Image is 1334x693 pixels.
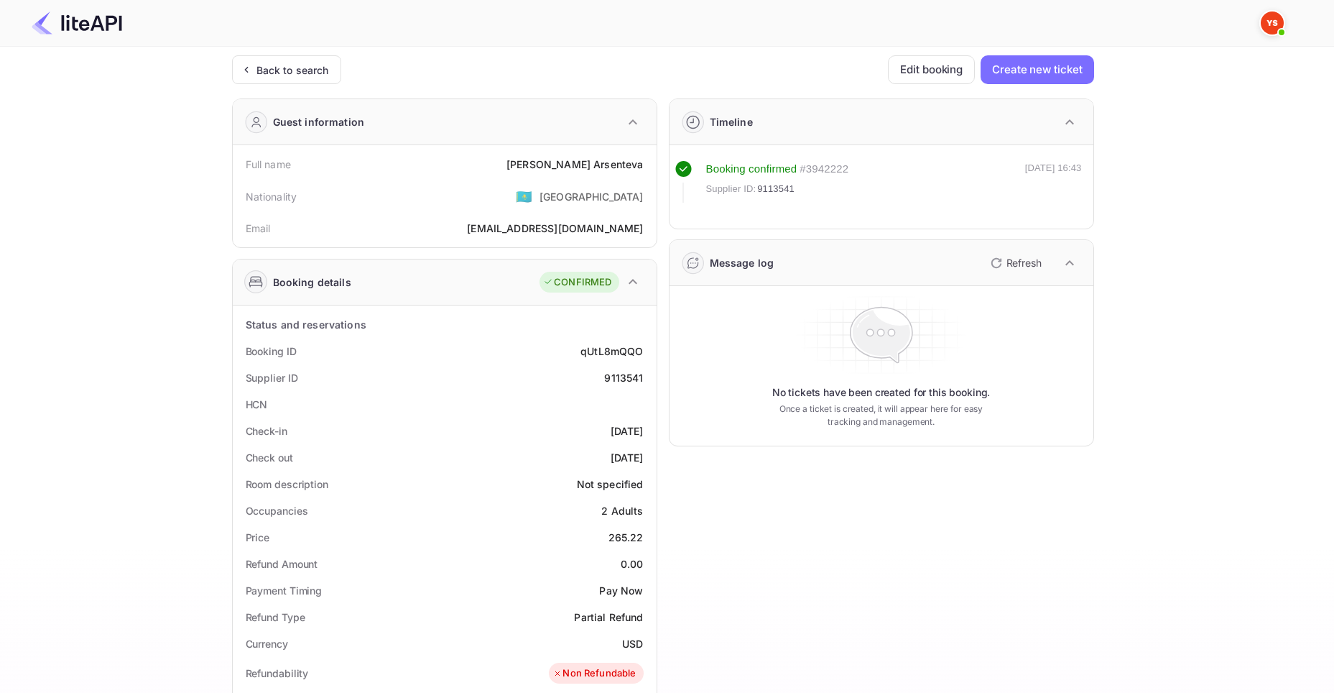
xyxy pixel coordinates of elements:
p: Once a ticket is created, it will appear here for easy tracking and management. [768,403,995,428]
div: Occupancies [246,503,308,518]
div: Email [246,221,271,236]
div: USD [622,636,643,651]
div: Pay Now [599,583,643,598]
div: 265.22 [608,530,644,545]
div: Partial Refund [574,610,643,625]
div: Price [246,530,270,545]
div: [GEOGRAPHIC_DATA] [539,189,644,204]
div: Status and reservations [246,317,366,332]
img: LiteAPI Logo [32,12,122,35]
div: [DATE] 16:43 [1025,161,1082,203]
div: Refund Type [246,610,305,625]
p: No tickets have been created for this booking. [772,385,991,400]
span: United States [516,183,532,209]
div: Supplier ID [246,370,298,385]
div: [DATE] [611,423,644,439]
div: [PERSON_NAME] Arsenteva [506,157,643,172]
div: Check-in [246,423,287,439]
div: Payment Timing [246,583,323,598]
div: Non Refundable [552,666,636,681]
div: 2 Adults [601,503,643,518]
div: Currency [246,636,288,651]
p: Refresh [1006,255,1042,270]
div: Room description [246,477,328,492]
div: Refund Amount [246,556,318,572]
div: 0.00 [621,556,644,572]
img: Yandex Support [1261,12,1284,35]
div: 9113541 [604,370,643,385]
div: Refundability [246,666,309,681]
div: Timeline [710,114,753,129]
div: [DATE] [611,450,644,465]
div: Check out [246,450,293,465]
div: Nationality [246,189,297,204]
button: Edit booking [888,55,975,84]
div: # 3942222 [800,161,848,178]
button: Refresh [982,252,1047,275]
div: HCN [246,397,268,412]
div: Message log [710,255,774,270]
div: Booking ID [246,344,297,359]
div: Booking details [273,275,351,290]
div: Booking confirmed [706,161,797,178]
span: Supplier ID: [706,182,756,196]
div: Guest information [273,114,365,129]
span: 9113541 [757,182,795,196]
div: Back to search [256,63,329,78]
div: qUtL8mQQO [580,344,643,359]
div: CONFIRMED [543,275,611,290]
div: Not specified [577,477,644,492]
button: Create new ticket [981,55,1093,84]
div: Full name [246,157,291,172]
div: [EMAIL_ADDRESS][DOMAIN_NAME] [467,221,643,236]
